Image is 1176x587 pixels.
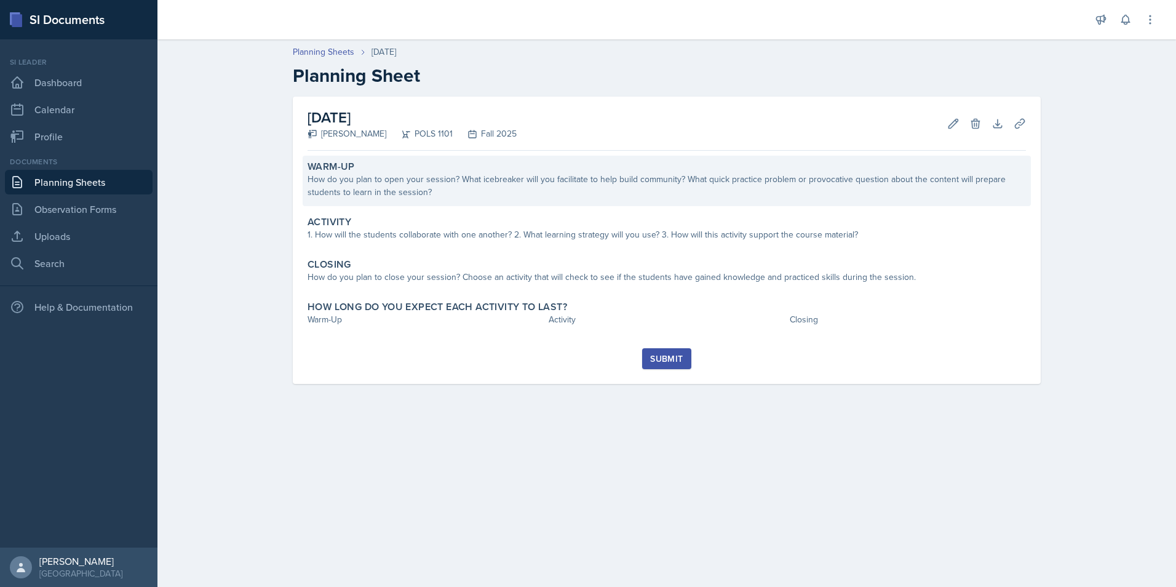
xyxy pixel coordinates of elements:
[5,124,153,149] a: Profile
[5,57,153,68] div: Si leader
[308,258,351,271] label: Closing
[5,295,153,319] div: Help & Documentation
[386,127,453,140] div: POLS 1101
[5,70,153,95] a: Dashboard
[5,170,153,194] a: Planning Sheets
[642,348,691,369] button: Submit
[308,313,544,326] div: Warm-Up
[5,224,153,249] a: Uploads
[39,567,122,580] div: [GEOGRAPHIC_DATA]
[650,354,683,364] div: Submit
[308,127,386,140] div: [PERSON_NAME]
[308,228,1026,241] div: 1. How will the students collaborate with one another? 2. What learning strategy will you use? 3....
[308,173,1026,199] div: How do you plan to open your session? What icebreaker will you facilitate to help build community...
[5,251,153,276] a: Search
[308,216,351,228] label: Activity
[308,161,355,173] label: Warm-Up
[308,271,1026,284] div: How do you plan to close your session? Choose an activity that will check to see if the students ...
[293,46,354,58] a: Planning Sheets
[293,65,1041,87] h2: Planning Sheet
[39,555,122,567] div: [PERSON_NAME]
[790,313,1026,326] div: Closing
[5,197,153,222] a: Observation Forms
[5,156,153,167] div: Documents
[308,301,567,313] label: How long do you expect each activity to last?
[453,127,517,140] div: Fall 2025
[371,46,396,58] div: [DATE]
[5,97,153,122] a: Calendar
[308,106,517,129] h2: [DATE]
[549,313,785,326] div: Activity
